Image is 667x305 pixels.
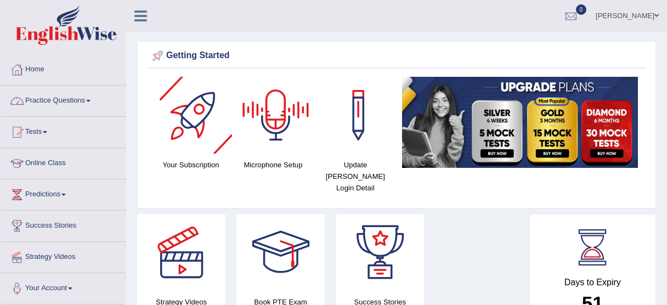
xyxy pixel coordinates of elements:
[576,4,587,15] span: 0
[1,211,126,238] a: Success Stories
[155,159,227,171] h4: Your Subscription
[1,86,126,113] a: Practice Questions
[1,54,126,82] a: Home
[1,148,126,176] a: Online Class
[320,159,391,194] h4: Update [PERSON_NAME] Login Detail
[1,242,126,269] a: Strategy Videos
[402,77,638,168] img: small5.jpg
[1,117,126,144] a: Tests
[150,48,643,64] div: Getting Started
[1,179,126,207] a: Predictions
[542,278,644,287] h4: Days to Expiry
[238,159,309,171] h4: Microphone Setup
[1,273,126,301] a: Your Account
